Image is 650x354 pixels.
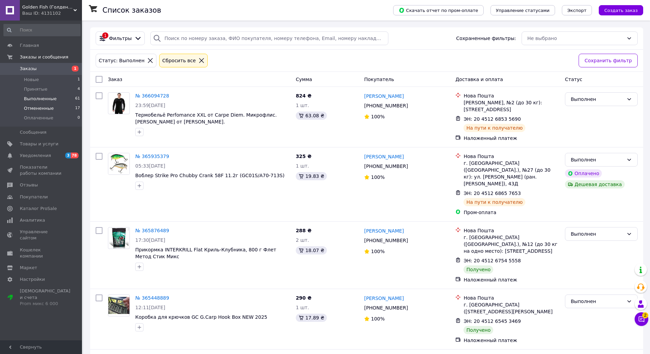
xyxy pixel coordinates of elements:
span: 78 [71,153,79,158]
h1: Список заказов [102,6,161,14]
span: Доставка и оплата [455,77,503,82]
div: [PHONE_NUMBER] [363,303,409,313]
span: Фильтры [109,35,132,42]
span: Сохраненные фильтры: [456,35,516,42]
a: Коробка для крючков GC G.Carp Hook Box NEW 2025 [135,314,267,320]
button: Создать заказ [599,5,643,15]
a: [PERSON_NAME] [364,295,404,302]
span: Управление статусами [496,8,550,13]
div: Ваш ID: 4131102 [22,10,82,16]
span: Покупатели [20,194,48,200]
a: Фото товару [108,227,130,249]
span: Настройки [20,276,45,283]
button: Экспорт [562,5,592,15]
span: Заказы и сообщения [20,54,68,60]
div: г. [GEOGRAPHIC_DATA] ([STREET_ADDRESS][PERSON_NAME] [464,301,559,315]
img: Фото товару [108,297,129,314]
span: 2 [642,311,648,317]
a: Воблер Strike Pro Chubby Crank 58F 11.2г (GC01S/A70-713S) [135,173,285,178]
div: [PHONE_NUMBER] [363,101,409,110]
span: Сообщения [20,129,46,135]
span: 100% [371,174,385,180]
span: Покупатель [364,77,394,82]
div: Нова Пошта [464,153,559,160]
button: Сохранить фильтр [579,54,638,67]
span: Отмененные [24,105,54,112]
span: 100% [371,249,385,254]
span: 290 ₴ [296,295,312,301]
span: 100% [371,114,385,119]
span: 824 ₴ [296,93,312,99]
span: Аналитика [20,217,45,223]
span: ЭН: 20 4512 6754 5558 [464,258,521,263]
div: Нова Пошта [464,92,559,99]
div: На пути к получателю [464,198,525,206]
span: Принятые [24,86,47,92]
div: Наложенный платеж [464,337,559,344]
span: Главная [20,42,39,49]
span: Термобельё Perfomance XXL от Carpe Diem. Микрофлис. [PERSON_NAME] от [PERSON_NAME]. [135,112,277,124]
span: Выполненные [24,96,57,102]
div: Пром-оплата [464,209,559,216]
button: Управление статусами [490,5,555,15]
span: 100% [371,316,385,322]
span: [DEMOGRAPHIC_DATA] и счета [20,288,70,307]
span: Оплаченные [24,115,53,121]
div: 63.08 ₴ [296,112,327,120]
div: На пути к получателю [464,124,525,132]
img: Фото товару [109,227,128,249]
a: № 365935379 [135,154,169,159]
div: Получено [464,326,493,334]
div: Выполнен [571,230,624,238]
span: 288 ₴ [296,228,312,233]
span: ЭН: 20 4512 6865 7653 [464,191,521,196]
a: Создать заказ [592,7,643,13]
div: Prom микс 6 000 [20,301,70,307]
div: Не выбрано [527,35,624,42]
div: Получено [464,265,493,274]
img: Фото товару [108,153,129,174]
div: Выполнен [571,298,624,305]
img: Фото товару [112,93,126,114]
span: Сумма [296,77,312,82]
div: 18.07 ₴ [296,246,327,254]
div: [PHONE_NUMBER] [363,236,409,245]
span: ЭН: 20 4512 6853 5690 [464,116,521,122]
span: Уведомления [20,153,51,159]
span: Отзывы [20,182,38,188]
a: № 365876489 [135,228,169,233]
span: 61 [75,96,80,102]
a: [PERSON_NAME] [364,93,404,100]
div: Дешевая доставка [565,180,625,188]
span: Golden Fish (Голден Фиш) [22,4,73,10]
span: Создать заказ [604,8,638,13]
input: Поиск [3,24,81,36]
a: [PERSON_NAME] [364,153,404,160]
span: 17 [75,105,80,112]
div: Наложенный платеж [464,135,559,142]
span: Новые [24,77,39,83]
a: Фото товару [108,92,130,114]
div: 17.89 ₴ [296,314,327,322]
div: г. [GEOGRAPHIC_DATA] ([GEOGRAPHIC_DATA].), №12 (до 30 кг на одно место): [STREET_ADDRESS] [464,234,559,254]
span: 325 ₴ [296,154,312,159]
div: Выполнен [571,95,624,103]
span: 17:30[DATE] [135,237,165,243]
div: 19.83 ₴ [296,172,327,180]
span: Прикормка INTERKRILL Flat Криль-Клубника, 800 г Флет Метод Стик Микс [135,247,276,259]
span: 3 [65,153,71,158]
span: 1 [72,66,79,71]
a: № 365448889 [135,295,169,301]
span: Маркет [20,265,37,271]
span: 1 шт. [296,305,309,310]
span: 05:33[DATE] [135,163,165,169]
span: 0 [78,115,80,121]
div: Нова Пошта [464,227,559,234]
span: Управление сайтом [20,229,63,241]
span: 1 шт. [296,103,309,108]
div: Оплачено [565,169,602,178]
div: Статус: Выполнен [97,57,146,64]
span: Каталог ProSale [20,206,57,212]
